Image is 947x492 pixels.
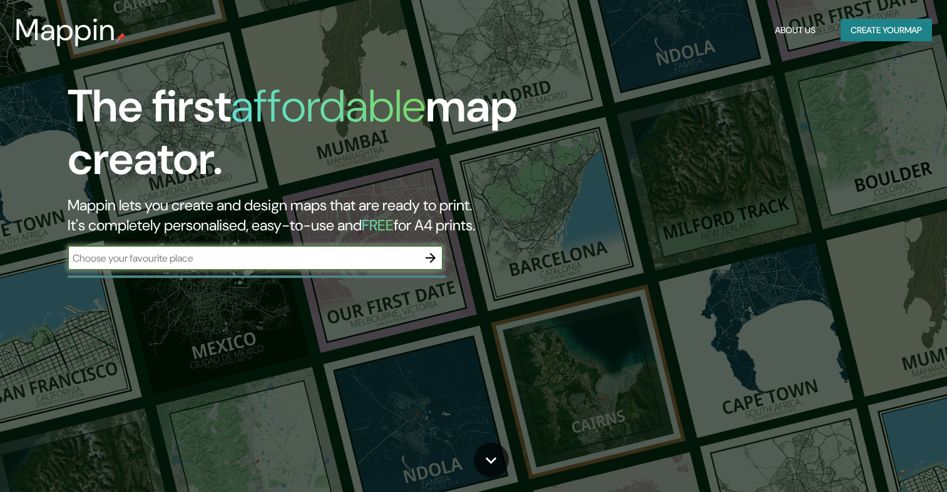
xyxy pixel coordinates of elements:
h3: Mappin [15,13,116,48]
iframe: Help widget launcher [836,443,933,478]
h1: The first map creator. [68,80,541,195]
input: Choose your favourite place [68,251,418,265]
img: mappin-pin [116,33,126,43]
button: Create yourmap [841,19,932,42]
h2: Mappin lets you create and design maps that are ready to print. It's completely personalised, eas... [68,195,541,235]
button: About Us [770,19,821,42]
h5: FREE [362,215,394,235]
h1: affordable [231,77,426,135]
